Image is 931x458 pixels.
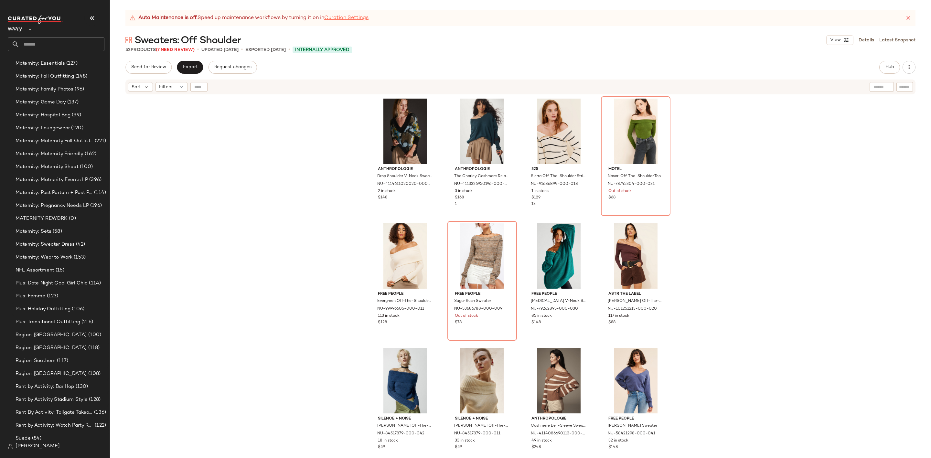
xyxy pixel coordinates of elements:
span: [PERSON_NAME] Off-The-Shoulder Sweater [377,423,432,429]
a: Latest Snapshot [879,37,915,44]
span: Rent by Activity Stadium Style [16,396,88,403]
span: [PERSON_NAME] Sweater [608,423,657,429]
span: Region: [GEOGRAPHIC_DATA] [16,331,87,339]
span: Maternity: Game Day [16,99,66,106]
span: Export [182,65,198,70]
span: Out of stock [608,188,632,194]
span: Sugar Rush Sweater [454,298,491,304]
button: Hub [879,61,900,74]
span: NU-84517879-000-011 [454,431,500,437]
span: $59 [455,444,462,450]
span: [MEDICAL_DATA] V-Neck Sweater [531,298,585,304]
span: • [241,46,243,54]
span: NU-84517879-000-042 [377,431,424,437]
span: Maternity: Sets [16,228,51,235]
span: (58) [51,228,62,235]
span: • [288,46,290,54]
span: 2 in stock [378,188,396,194]
span: Maternity: Maternity Shoot [16,163,79,171]
img: 4113326950196_037_b [450,99,515,164]
span: Motel [608,166,663,172]
span: Maternity: Hospital Bag [16,112,70,119]
span: 113 in stock [378,313,400,319]
img: 99996605_011_b [373,223,438,289]
span: (137) [66,99,79,106]
span: Evergreen Off-The-Shoulder Sweater [377,298,432,304]
span: MATERNITY REWORK [16,215,68,222]
span: 117 in stock [608,313,629,319]
span: $88 [608,320,615,325]
span: (396) [88,176,102,184]
span: Nuuly [8,22,22,34]
span: (114) [88,280,101,287]
span: (120) [70,124,83,132]
span: NU-79262895-000-030 [531,306,578,312]
span: Maternity: Wear to Work [16,254,72,261]
span: NU-101251213-000-020 [608,306,657,312]
span: $248 [531,444,541,450]
img: 84517879_042_b [373,348,438,413]
span: [PERSON_NAME] Off-The-Shoulder Sweater [454,423,509,429]
span: ASTR The Label [608,291,663,297]
span: NU-4113326950196-000-037 [454,181,509,187]
img: 84517879_011_b [450,348,515,413]
span: Maternity: Maternity Friendly [16,150,83,158]
span: NU-99996605-000-011 [377,306,424,312]
span: 525 [531,166,586,172]
span: (100) [79,163,93,171]
span: NU-91686899-000-018 [531,181,578,187]
span: Rent By Activity: Tailgate Takeover [16,409,93,416]
span: Sierra Off-The-Shoulder Stripe Sweater [531,174,585,179]
span: 33 in stock [455,438,475,444]
span: (42) [75,241,85,248]
p: updated [DATE] [201,47,239,53]
button: View [826,35,853,45]
span: NU-58421298-000-041 [608,431,655,437]
span: Rent by Activity: Bar Hop [16,383,74,390]
span: (216) [80,318,93,326]
img: svg%3e [125,37,132,43]
span: Nasari Off-The-Shoulder Top [608,174,661,179]
a: Curation Settings [324,14,369,22]
img: 4114611020020_009_b [373,99,438,164]
span: (84) [31,435,42,442]
span: Free People [378,291,433,297]
span: (123) [46,293,59,300]
span: • [197,46,199,54]
span: Sort [132,84,141,91]
span: (130) [74,383,88,390]
span: (99) [70,112,81,119]
span: Request changes [214,65,251,70]
span: Free People [531,291,586,297]
span: [PERSON_NAME] Off-The-Shoulder Sweater [608,298,662,304]
span: Free People [455,291,509,297]
span: The Charley Cashmere Relaxed V-Neck Sweater [454,174,509,179]
span: NFL Assortment [16,267,54,274]
button: Request changes [209,61,257,74]
span: (127) [65,60,78,67]
img: svg%3e [8,444,13,449]
img: 79262895_030_b [526,223,591,289]
span: Rent by Activity: Watch Party Ready [16,422,93,429]
span: 18 in stock [378,438,398,444]
span: (118) [87,344,100,352]
span: $68 [608,195,615,201]
span: Silence + Noise [455,416,509,422]
span: 32 in stock [608,438,628,444]
div: Products [125,47,195,53]
span: $148 [531,320,541,325]
span: $148 [608,444,618,450]
span: Anthropologie [531,416,586,422]
img: 91686899_018_b [526,99,591,164]
span: $128 [378,320,387,325]
span: (128) [88,396,101,403]
span: $59 [378,444,385,450]
span: Plus: Transitional Outfitting [16,318,80,326]
span: Anthropologie [455,166,509,172]
span: (100) [87,331,102,339]
span: Maternity: Matnerity Events LP [16,176,88,184]
span: Maternity: Maternity Fall Outfitting LP [16,137,93,145]
span: Cashmere Bell-Sleeve Sweater [531,423,585,429]
img: 4114086690113_015_b [526,348,591,413]
span: Maternity: Loungewear [16,124,70,132]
